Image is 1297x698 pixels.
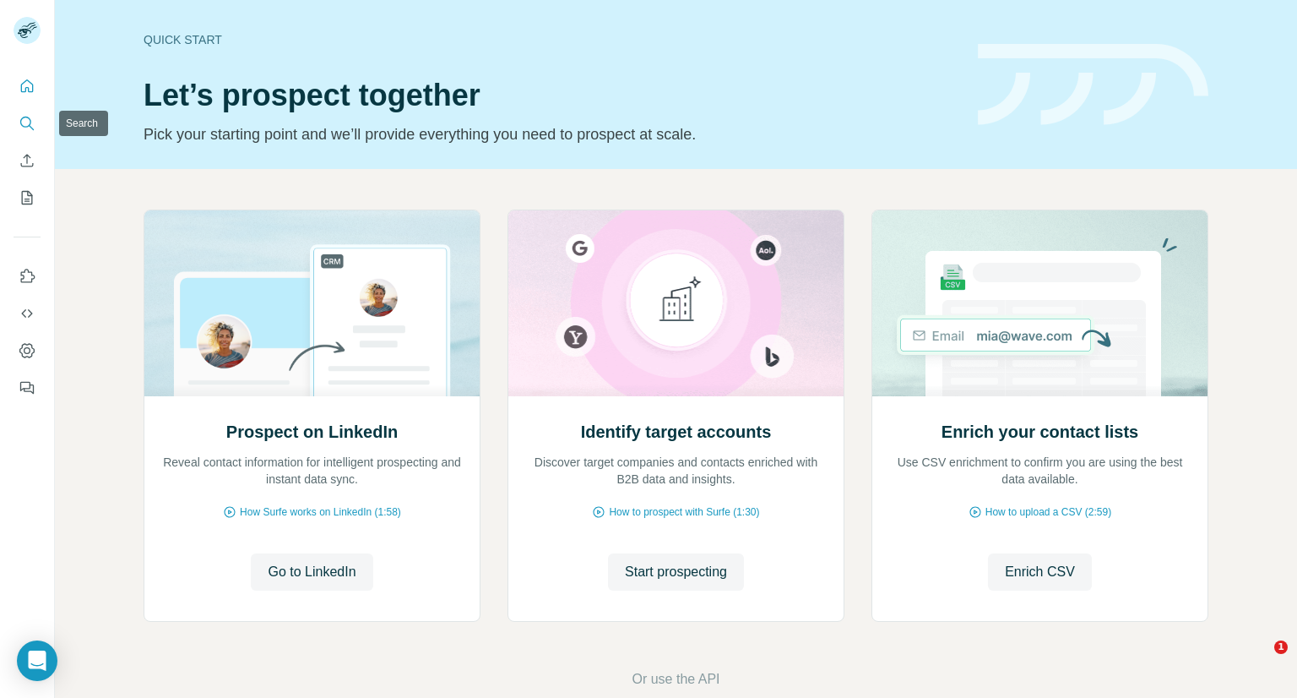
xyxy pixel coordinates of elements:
div: Open Intercom Messenger [17,641,57,681]
p: Use CSV enrichment to confirm you are using the best data available. [889,454,1191,488]
button: Or use the API [632,669,719,690]
h2: Prospect on LinkedIn [226,420,398,444]
span: Go to LinkedIn [268,562,355,582]
span: Start prospecting [625,562,727,582]
button: Quick start [14,71,41,101]
span: 1 [1274,641,1288,654]
img: Enrich your contact lists [871,210,1208,396]
span: How Surfe works on LinkedIn (1:58) [240,504,401,520]
button: Feedback [14,373,41,403]
span: How to prospect with Surfe (1:30) [609,504,759,520]
button: Dashboard [14,335,41,366]
h2: Enrich your contact lists [942,420,1138,444]
p: Pick your starting point and we’ll provide everything you need to prospect at scale. [144,123,958,146]
h2: Identify target accounts [581,420,772,444]
div: Quick start [144,31,958,48]
button: Enrich CSV [988,553,1092,591]
button: Enrich CSV [14,145,41,176]
span: How to upload a CSV (2:59) [985,504,1111,520]
button: Use Surfe API [14,298,41,329]
button: My lists [14,183,41,213]
h1: Let’s prospect together [144,79,958,112]
img: banner [978,44,1208,126]
p: Reveal contact information for intelligent prospecting and instant data sync. [161,454,463,488]
img: Identify target accounts [507,210,844,396]
p: Discover target companies and contacts enriched with B2B data and insights. [525,454,827,488]
button: Search [14,108,41,139]
span: Enrich CSV [1005,562,1075,582]
iframe: Intercom live chat [1240,641,1280,681]
button: Use Surfe on LinkedIn [14,261,41,292]
button: Go to LinkedIn [251,553,372,591]
img: Prospect on LinkedIn [144,210,480,396]
button: Start prospecting [608,553,744,591]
